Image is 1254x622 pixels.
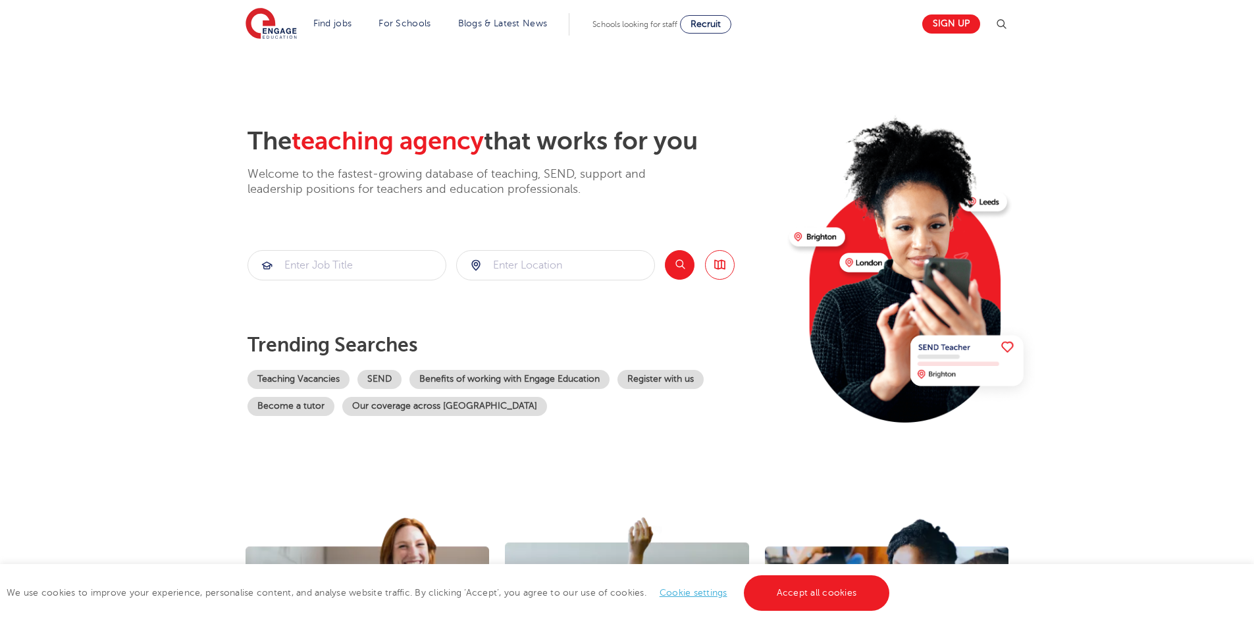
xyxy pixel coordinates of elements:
[313,18,352,28] a: Find jobs
[248,126,779,157] h2: The that works for you
[458,18,548,28] a: Blogs & Latest News
[7,588,893,598] span: We use cookies to improve your experience, personalise content, and analyse website traffic. By c...
[248,370,350,389] a: Teaching Vacancies
[292,127,484,155] span: teaching agency
[456,250,655,280] div: Submit
[744,575,890,611] a: Accept all cookies
[246,8,297,41] img: Engage Education
[248,167,682,197] p: Welcome to the fastest-growing database of teaching, SEND, support and leadership positions for t...
[379,18,431,28] a: For Schools
[922,14,980,34] a: Sign up
[457,251,654,280] input: Submit
[665,250,694,280] button: Search
[248,397,334,416] a: Become a tutor
[680,15,731,34] a: Recruit
[409,370,610,389] a: Benefits of working with Engage Education
[342,397,547,416] a: Our coverage across [GEOGRAPHIC_DATA]
[248,251,446,280] input: Submit
[357,370,402,389] a: SEND
[617,370,704,389] a: Register with us
[660,588,727,598] a: Cookie settings
[248,250,446,280] div: Submit
[592,20,677,29] span: Schools looking for staff
[248,333,779,357] p: Trending searches
[691,19,721,29] span: Recruit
